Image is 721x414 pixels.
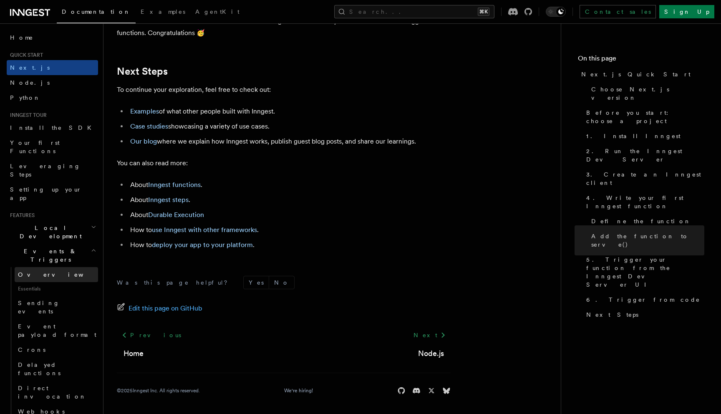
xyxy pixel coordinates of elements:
a: Add the function to serve() [588,229,704,252]
li: How to . [128,224,451,236]
a: Case studies [130,122,168,130]
p: Was this page helpful? [117,278,233,287]
span: Define the function [591,217,691,225]
span: Install the SDK [10,124,96,131]
a: 5. Trigger your function from the Inngest Dev Server UI [583,252,704,292]
span: Edit this page on GitHub [129,303,202,314]
span: Local Development [7,224,91,240]
span: Overview [18,271,104,278]
kbd: ⌘K [478,8,489,16]
a: Inngest functions [148,181,201,189]
a: Home [7,30,98,45]
a: Choose Next.js version [588,82,704,105]
span: Delayed functions [18,361,61,376]
a: Next.js [7,60,98,75]
li: of what other people built with Inngest. [128,106,451,117]
a: Your first Functions [7,135,98,159]
span: Leveraging Steps [10,163,81,178]
span: Documentation [62,8,131,15]
li: About [128,209,451,221]
a: Direct invocation [15,381,98,404]
span: Events & Triggers [7,247,91,264]
span: Features [7,212,35,219]
button: Search...⌘K [334,5,494,18]
a: Documentation [57,3,136,23]
p: To continue your exploration, feel free to check out: [117,84,451,96]
a: AgentKit [190,3,245,23]
a: Delayed functions [15,357,98,381]
span: Next.js Quick Start [581,70,691,78]
li: How to . [128,239,451,251]
a: Node.js [7,75,98,90]
span: Inngest tour [7,112,47,119]
span: Crons [18,346,45,353]
span: Your first Functions [10,139,60,154]
span: Node.js [10,79,50,86]
a: Overview [15,267,98,282]
a: Leveraging Steps [7,159,98,182]
a: Edit this page on GitHub [117,303,202,314]
button: Events & Triggers [7,244,98,267]
a: Sending events [15,295,98,319]
span: Examples [141,8,185,15]
a: Event payload format [15,319,98,342]
span: Setting up your app [10,186,82,201]
span: Before you start: choose a project [586,109,704,125]
a: Next Steps [583,307,704,322]
span: Home [10,33,33,42]
a: 6. Trigger from code [583,292,704,307]
button: No [269,276,294,289]
a: Durable Execution [148,211,204,219]
a: deploy your app to your platform [152,241,253,249]
span: Event payload format [18,323,96,338]
a: Setting up your app [7,182,98,205]
li: About . [128,179,451,191]
button: Local Development [7,220,98,244]
button: Yes [244,276,269,289]
span: Next.js [10,64,50,71]
span: 1. Install Inngest [586,132,681,140]
li: showcasing a variety of use cases. [128,121,451,132]
h4: On this page [578,53,704,67]
a: Python [7,90,98,105]
a: Examples [136,3,190,23]
span: 3. Create an Inngest client [586,170,704,187]
span: Sending events [18,300,60,315]
a: We're hiring! [284,387,313,394]
a: Contact sales [580,5,656,18]
li: where we explain how Inngest works, publish guest blog posts, and share our learnings. [128,136,451,147]
a: use Inngest with other frameworks [152,226,257,234]
button: Toggle dark mode [546,7,566,17]
a: Before you start: choose a project [583,105,704,129]
span: 4. Write your first Inngest function [586,194,704,210]
span: Add the function to serve() [591,232,704,249]
a: Examples [130,107,159,115]
span: 6. Trigger from code [586,295,700,304]
a: 3. Create an Inngest client [583,167,704,190]
span: Python [10,94,40,101]
a: Define the function [588,214,704,229]
a: Inngest steps [148,196,189,204]
a: Crons [15,342,98,357]
span: AgentKit [195,8,239,15]
span: Direct invocation [18,385,86,400]
a: Next.js Quick Start [578,67,704,82]
span: Choose Next.js version [591,85,704,102]
a: Home [124,348,144,359]
span: 2. Run the Inngest Dev Server [586,147,704,164]
span: Next Steps [586,310,638,319]
a: Sign Up [659,5,714,18]
li: About . [128,194,451,206]
a: 1. Install Inngest [583,129,704,144]
span: 5. Trigger your function from the Inngest Dev Server UI [586,255,704,289]
a: Next Steps [117,66,168,77]
a: 2. Run the Inngest Dev Server [583,144,704,167]
a: Our blog [130,137,157,145]
a: 4. Write your first Inngest function [583,190,704,214]
p: You can also read more: [117,157,451,169]
a: Node.js [418,348,444,359]
p: And - that's it! You now have learned how to create Inngest functions and you have sent events to... [117,15,451,39]
div: © 2025 Inngest Inc. All rights reserved. [117,387,200,394]
a: Next [408,328,451,343]
span: Quick start [7,52,43,58]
